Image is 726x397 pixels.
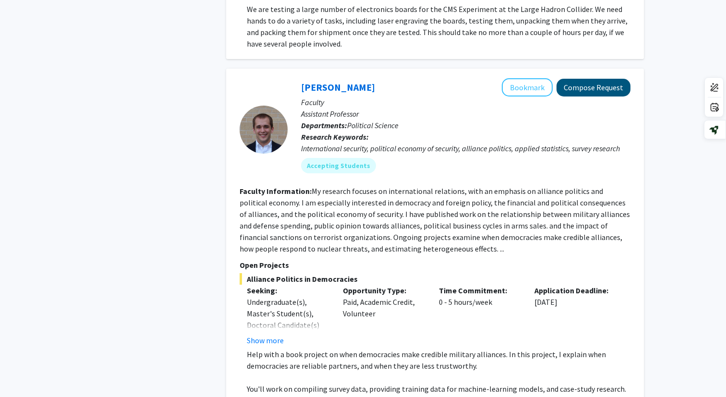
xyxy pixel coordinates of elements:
span: Political Science [347,120,399,130]
b: Research Keywords: [301,132,369,142]
button: Compose Request to Joshua Alley [557,79,630,96]
p: Seeking: [247,285,328,296]
button: Add Joshua Alley to Bookmarks [502,78,553,96]
div: 0 - 5 hours/week [432,285,528,346]
p: You'll work on compiling survey data, providing training data for machine-learning models, and ca... [247,383,630,395]
div: [DATE] [527,285,623,346]
mat-chip: Accepting Students [301,158,376,173]
p: Application Deadline: [534,285,616,296]
div: Paid, Academic Credit, Volunteer [336,285,432,346]
button: Show more [247,335,284,346]
p: Help with a book project on when democracies make credible military alliances. In this project, I... [247,349,630,372]
p: We are testing a large number of electronics boards for the CMS Experiment at the Large Hadron Co... [247,3,630,49]
b: Departments: [301,120,347,130]
a: [PERSON_NAME] [301,81,375,93]
div: Undergraduate(s), Master's Student(s), Doctoral Candidate(s) (PhD, MD, DMD, PharmD, etc.) [247,296,328,354]
p: Open Projects [240,259,630,271]
p: Opportunity Type: [343,285,424,296]
p: Assistant Professor [301,108,630,120]
span: Alliance Politics in Democracies [240,273,630,285]
p: Time Commitment: [439,285,520,296]
b: Faculty Information: [240,186,312,196]
div: International security, political economy of security, alliance politics, applied statistics, sur... [301,143,630,154]
iframe: Chat [7,354,41,390]
p: Faculty [301,96,630,108]
fg-read-more: My research focuses on international relations, with an emphasis on alliance politics and politic... [240,186,630,253]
